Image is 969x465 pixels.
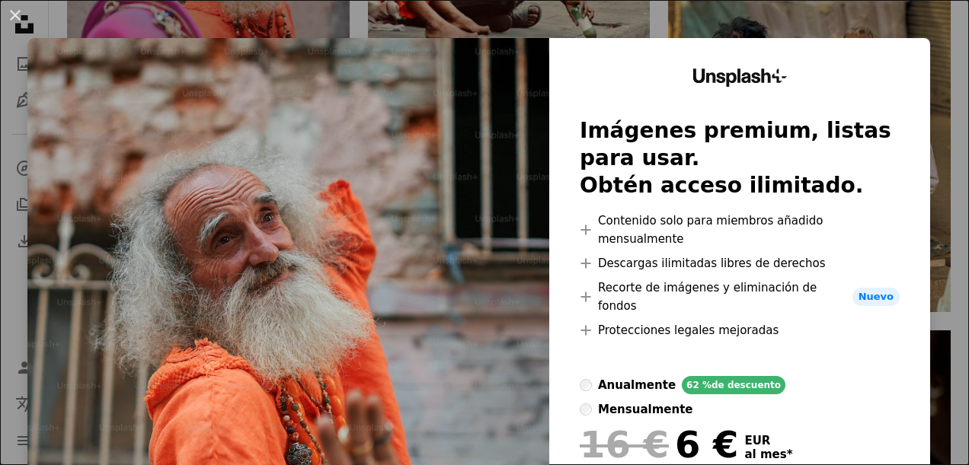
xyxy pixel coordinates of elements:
input: mensualmente [580,403,592,416]
span: 16 € [580,425,669,464]
div: anualmente [598,376,676,394]
div: mensualmente [598,400,692,419]
li: Recorte de imágenes y eliminación de fondos [580,279,900,315]
input: anualmente62 %de descuento [580,379,592,391]
li: Descargas ilimitadas libres de derechos [580,254,900,272]
div: 6 € [580,425,738,464]
span: EUR [744,434,792,447]
span: Nuevo [852,288,900,306]
h2: Imágenes premium, listas para usar. Obtén acceso ilimitado. [580,117,900,199]
li: Contenido solo para miembros añadido mensualmente [580,212,900,248]
li: Protecciones legales mejoradas [580,321,900,339]
span: al mes * [744,447,792,461]
div: 62 % de descuento [682,376,785,394]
